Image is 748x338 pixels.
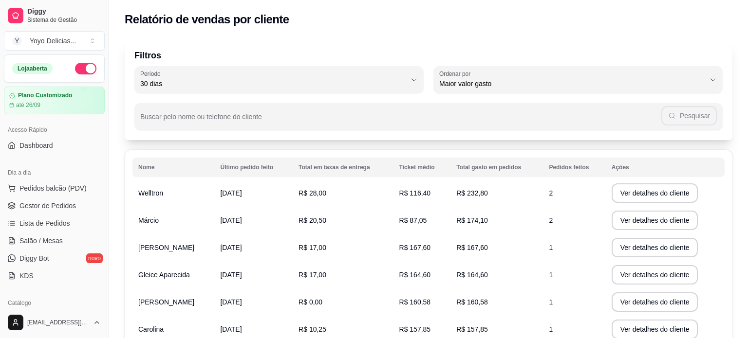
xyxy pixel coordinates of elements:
[19,236,63,246] span: Salão / Mesas
[132,158,214,177] th: Nome
[399,189,431,197] span: R$ 116,40
[220,216,242,224] span: [DATE]
[549,325,553,333] span: 1
[220,325,242,333] span: [DATE]
[399,325,431,333] span: R$ 157,85
[19,183,87,193] span: Pedidos balcão (PDV)
[399,216,427,224] span: R$ 87,05
[299,271,326,279] span: R$ 17,00
[220,271,242,279] span: [DATE]
[4,233,105,249] a: Salão / Mesas
[220,189,242,197] span: [DATE]
[138,271,190,279] span: Gleice Aparecida
[75,63,96,74] button: Alterar Status
[220,298,242,306] span: [DATE]
[456,216,488,224] span: R$ 174,10
[4,138,105,153] a: Dashboard
[214,158,293,177] th: Último pedido feito
[19,253,49,263] span: Diggy Bot
[27,7,101,16] span: Diggy
[138,244,194,251] span: [PERSON_NAME]
[4,4,105,27] a: DiggySistema de Gestão
[456,325,488,333] span: R$ 157,85
[4,165,105,180] div: Dia a dia
[439,79,705,89] span: Maior valor gasto
[19,271,34,281] span: KDS
[299,216,326,224] span: R$ 20,50
[4,122,105,138] div: Acesso Rápido
[138,189,163,197] span: Welltron
[4,180,105,196] button: Pedidos balcão (PDV)
[18,92,72,99] article: Plano Customizado
[543,158,605,177] th: Pedidos feitos
[138,216,159,224] span: Márcio
[399,298,431,306] span: R$ 160,58
[138,298,194,306] span: [PERSON_NAME]
[433,66,723,93] button: Ordenar porMaior valor gasto
[299,325,326,333] span: R$ 10,25
[27,16,101,24] span: Sistema de Gestão
[4,250,105,266] a: Diggy Botnovo
[140,116,661,125] input: Buscar pelo nome ou telefone do cliente
[4,268,105,284] a: KDS
[134,66,424,93] button: Período30 dias
[299,298,322,306] span: R$ 0,00
[549,216,553,224] span: 2
[549,298,553,306] span: 1
[4,295,105,311] div: Catálogo
[12,36,22,46] span: Y
[4,311,105,334] button: [EMAIL_ADDRESS][DOMAIN_NAME]
[612,238,698,257] button: Ver detalhes do cliente
[456,271,488,279] span: R$ 164,60
[612,211,698,230] button: Ver detalhes do cliente
[19,201,76,211] span: Gestor de Pedidos
[27,319,89,326] span: [EMAIL_ADDRESS][DOMAIN_NAME]
[19,218,70,228] span: Lista de Pedidos
[549,271,553,279] span: 1
[456,298,488,306] span: R$ 160,58
[456,189,488,197] span: R$ 232,80
[134,49,723,62] p: Filtros
[19,141,53,150] span: Dashboard
[549,244,553,251] span: 1
[4,87,105,114] a: Plano Customizadoaté 26/09
[220,244,242,251] span: [DATE]
[439,70,474,78] label: Ordenar por
[456,244,488,251] span: R$ 167,60
[12,63,53,74] div: Loja aberta
[399,244,431,251] span: R$ 167,60
[4,215,105,231] a: Lista de Pedidos
[393,158,451,177] th: Ticket médio
[450,158,543,177] th: Total gasto em pedidos
[293,158,393,177] th: Total em taxas de entrega
[138,325,164,333] span: Carolina
[140,70,164,78] label: Período
[140,79,406,89] span: 30 dias
[4,31,105,51] button: Select a team
[4,198,105,213] a: Gestor de Pedidos
[612,292,698,312] button: Ver detalhes do cliente
[30,36,76,46] div: Yoyo Delicias ...
[125,12,289,27] h2: Relatório de vendas por cliente
[16,101,40,109] article: até 26/09
[612,265,698,285] button: Ver detalhes do cliente
[612,183,698,203] button: Ver detalhes do cliente
[549,189,553,197] span: 2
[399,271,431,279] span: R$ 164,60
[299,189,326,197] span: R$ 28,00
[299,244,326,251] span: R$ 17,00
[606,158,725,177] th: Ações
